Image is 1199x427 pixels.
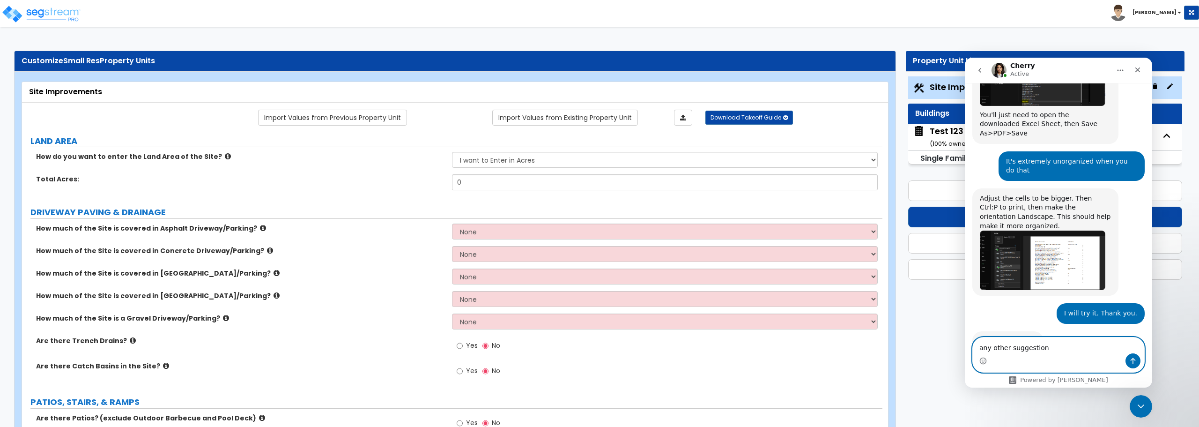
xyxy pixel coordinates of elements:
span: Yes [466,341,478,350]
i: click for more info! [225,153,231,160]
label: How do you want to enter the Land Area of the Site? [36,152,445,161]
div: Adjust the cells to be bigger. Then Ctrl:P to print, then make the orientation Landscape. This sh... [7,131,154,239]
b: [PERSON_NAME] [1132,9,1177,16]
button: Emoji picker [15,300,22,307]
span: Small Res [63,55,100,66]
a: Import the dynamic attribute values from existing properties. [492,110,638,126]
input: No [482,341,488,351]
textarea: Message… [8,280,179,296]
a: Import the dynamic attribute values from previous properties. [258,110,407,126]
i: click for more info! [130,337,136,344]
label: DRIVEWAY PAVING & DRAINAGE [30,206,882,218]
label: Are there Catch Basins in the Site? [36,361,445,371]
i: click for more info! [267,247,273,254]
span: Site Improvements [930,81,1018,93]
input: No [482,366,488,376]
div: Adjust the cells to be bigger. Then Ctrl:P to print, then make the orientation Landscape. This sh... [15,136,146,173]
label: How much of the Site is covered in Asphalt Driveway/Parking? [36,224,445,233]
div: Property Unit List [913,56,1177,67]
label: Are there Patios? (exclude Outdoor Barbecue and Pool Deck) [36,413,445,423]
i: click for more info! [260,225,266,232]
div: It's extremely unorganized when you do that [34,94,180,123]
img: avatar.png [1110,5,1126,21]
i: click for more info! [223,315,229,322]
span: No [492,341,500,350]
img: building.svg [913,125,925,137]
label: LAND AREA [30,135,882,147]
div: I will try it. Thank you. [92,246,180,266]
button: Save & Submit [908,207,1182,227]
label: How much of the Site is covered in Concrete Driveway/Parking? [36,246,445,255]
label: How much of the Site is a Gravel Driveway/Parking? [36,314,445,323]
span: Test 123 [913,125,984,149]
button: Download Takeoff Guide [705,111,793,125]
label: How much of the Site is covered in [GEOGRAPHIC_DATA]/Parking? [36,291,445,300]
small: ( 100 % ownership) [930,139,984,148]
button: Send a message… [161,296,176,311]
button: Save & Return to Building Dashboard [908,233,1182,254]
a: Import the dynamic attributes value through Excel sheet [674,110,692,126]
label: How much of the Site is covered in [GEOGRAPHIC_DATA]/Parking? [36,269,445,278]
label: Total Acres: [36,174,445,184]
i: click for more info! [274,292,280,299]
div: Cherry says… [7,274,180,352]
div: Cherry says… [7,131,180,246]
div: Site Improvements [29,87,881,97]
button: Save & Next [908,180,1182,201]
input: Yes [457,341,463,351]
div: Customize Property Units [22,56,888,67]
button: Advanced [908,259,1182,280]
i: click for more info! [163,362,169,369]
img: logo_pro_r.png [1,5,81,23]
span: No [492,366,500,375]
label: PATIOS, STAIRS, & RAMPS [30,396,882,408]
div: Buildings [915,108,1175,119]
small: Single Family Home [920,153,995,164]
div: thumbs up [7,274,79,336]
div: You'll just need to open the downloaded Excel Sheet, then Save As>PDF>Save [15,53,146,81]
iframe: Intercom live chat [1130,395,1152,418]
div: Test 123 [930,125,984,149]
div: It's extremely unorganized when you do that [41,99,172,118]
i: click for more info! [274,270,280,277]
iframe: Intercom live chat [965,58,1152,388]
span: Yes [466,366,478,375]
img: Construction.png [913,82,925,94]
div: Stephen says… [7,246,180,274]
i: click for more info! [259,414,265,421]
input: Yes [457,366,463,376]
span: Download Takeoff Guide [711,113,781,121]
label: Are there Trench Drains? [36,336,445,345]
div: Stephen says… [7,94,180,131]
div: I will try it. Thank you. [99,251,172,261]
